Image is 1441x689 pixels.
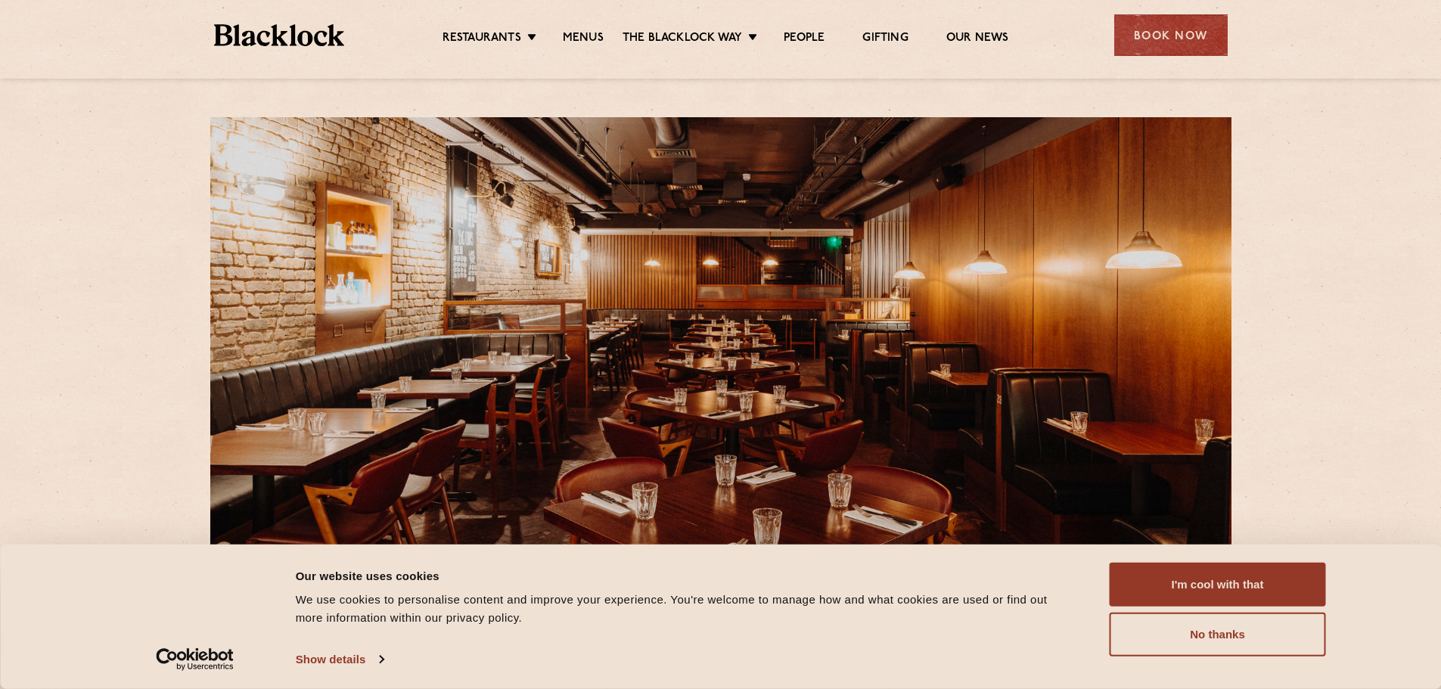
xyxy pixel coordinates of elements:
a: Restaurants [443,31,521,48]
img: BL_Textured_Logo-footer-cropped.svg [214,24,345,46]
button: No thanks [1110,613,1326,656]
a: Show details [296,648,384,671]
div: Our website uses cookies [296,566,1076,585]
a: Menus [563,31,604,48]
a: Gifting [862,31,908,48]
a: Usercentrics Cookiebot - opens in a new window [129,648,261,671]
a: People [784,31,825,48]
a: Our News [946,31,1009,48]
button: I'm cool with that [1110,563,1326,607]
div: We use cookies to personalise content and improve your experience. You're welcome to manage how a... [296,591,1076,627]
div: Book Now [1114,14,1228,56]
a: The Blacklock Way [623,31,742,48]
